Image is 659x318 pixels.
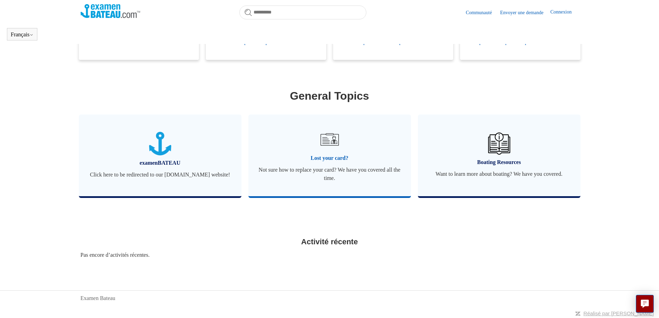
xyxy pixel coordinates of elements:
[466,9,498,16] a: Communauté
[81,88,579,104] h1: General Topics
[584,310,654,316] a: Réalisé par [PERSON_NAME]
[428,170,570,178] span: Want to learn more about boating? We have you covered.
[259,166,401,182] span: Not sure how to replace your card? We have you covered all the time.
[248,115,411,196] a: Lost your card? Not sure how to replace your card? We have you covered all the time.
[259,154,401,162] span: Lost your card?
[428,158,570,166] span: Boating Resources
[89,171,231,179] span: Click here to be redirected to our [DOMAIN_NAME] website!
[550,8,578,17] a: Connexion
[636,295,654,313] button: Live chat
[149,132,171,156] img: 01JTNN85WSQ5FQ6HNXPDSZ7SRA
[317,127,341,152] img: 01JRG6G4NA4NJ1BVG8MJM761YH
[488,133,510,155] img: 01JHREV2E6NG3DHE8VTG8QH796
[81,4,140,18] img: Page d’accueil du Centre d’aide Examen Bateau
[79,115,241,196] a: examenBATEAU Click here to be redirected to our [DOMAIN_NAME] website!
[81,294,116,302] a: Examen Bateau
[500,9,550,16] a: Envoyer une demande
[418,115,580,196] a: Boating Resources Want to learn more about boating? We have you covered.
[89,159,231,167] span: examenBATEAU
[81,236,579,247] h2: Activité récente
[11,31,34,38] button: Français
[81,251,579,259] div: Pas encore d’activités récentes.
[239,6,366,19] input: Rechercher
